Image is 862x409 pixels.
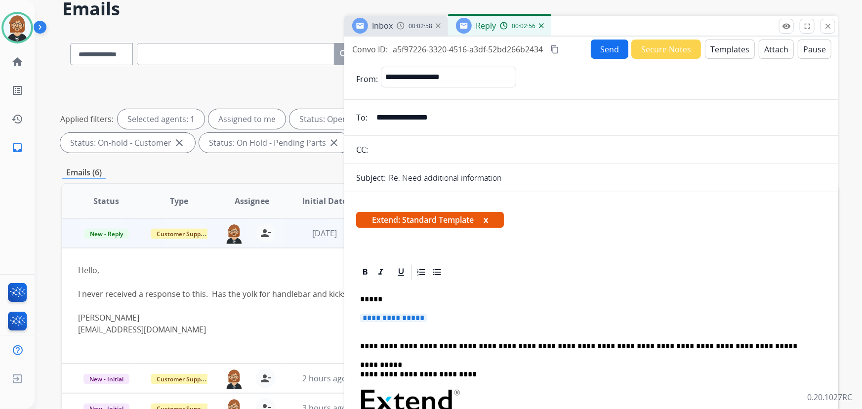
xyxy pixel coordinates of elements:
span: Customer Support [151,374,215,384]
div: Underline [394,265,409,280]
div: Status: On Hold - Pending Parts [199,133,350,153]
span: 2 hours ago [302,373,347,384]
mat-icon: person_remove [260,372,272,384]
div: [PERSON_NAME] [78,312,677,324]
p: Applied filters: [60,113,114,125]
span: Initial Date [302,195,347,207]
span: Inbox [372,20,393,31]
img: agent-avatar [224,223,244,244]
span: Type [170,195,188,207]
p: Convo ID: [352,43,388,55]
mat-icon: remove_red_eye [782,22,791,31]
span: Assignee [235,195,269,207]
span: Reply [476,20,496,31]
div: Italic [373,265,388,280]
button: Pause [798,40,831,59]
mat-icon: inbox [11,142,23,154]
p: Subject: [356,172,386,184]
span: Extend: Standard Template [356,212,504,228]
button: Attach [759,40,794,59]
button: Templates [705,40,755,59]
span: [DATE] [312,228,337,239]
span: Customer Support [151,229,215,239]
div: Bullet List [430,265,445,280]
mat-icon: history [11,113,23,125]
span: Status [93,195,119,207]
div: Hello, [78,264,677,276]
img: avatar [3,14,31,41]
span: New - Reply [84,229,129,239]
button: Secure Notes [631,40,701,59]
div: I never received a response to this. Has the yolk for handlebar and kickstand been ordered? [78,288,677,300]
mat-icon: home [11,56,23,68]
p: From: [356,73,378,85]
mat-icon: search [338,48,350,60]
mat-icon: fullscreen [803,22,812,31]
img: agent-avatar [224,368,244,389]
mat-icon: content_copy [550,45,559,54]
button: x [484,214,488,226]
p: Re: Need additional information [389,172,501,184]
p: 0.20.1027RC [807,391,852,403]
span: 00:02:58 [409,22,432,30]
div: Status: Open - All [289,109,386,129]
mat-icon: close [328,137,340,149]
span: 00:02:56 [512,22,535,30]
p: CC: [356,144,368,156]
div: Selected agents: 1 [118,109,205,129]
mat-icon: person_remove [260,227,272,239]
span: New - Initial [83,374,129,384]
mat-icon: list_alt [11,84,23,96]
button: Send [591,40,628,59]
div: Status: On-hold - Customer [60,133,195,153]
div: Ordered List [414,265,429,280]
p: To: [356,112,368,123]
mat-icon: close [823,22,832,31]
div: Bold [358,265,372,280]
p: Emails (6) [62,166,106,179]
div: Assigned to me [208,109,286,129]
mat-icon: close [173,137,185,149]
a: [EMAIL_ADDRESS][DOMAIN_NAME] [78,324,206,335]
span: a5f97226-3320-4516-a3df-52bd266b2434 [393,44,543,55]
